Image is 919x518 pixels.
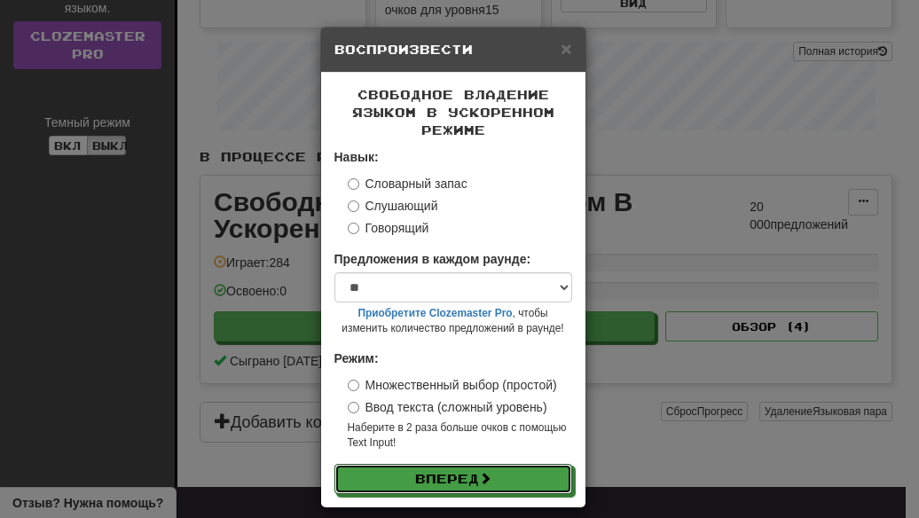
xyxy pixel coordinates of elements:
[334,464,572,494] button: Вперед
[348,200,359,212] input: Слушающий
[334,351,379,365] strong: Режим:
[334,41,572,59] h5: Воспроизвести
[348,402,359,413] input: Ввод текста (сложный уровень)
[334,306,572,336] small: , чтобы изменить количество предложений в раунде!
[561,39,571,58] button: Закрыть
[348,380,359,391] input: Множественный выбор (простой)
[348,376,557,394] label: Множественный выбор (простой)
[348,223,359,234] input: Говорящий
[348,175,467,192] label: Словарный запас
[352,87,554,137] span: Свободное Владение языком В Ускоренном Режиме
[334,150,379,164] strong: Навык:
[348,420,572,451] small: Наберите в 2 раза больше очков с помощью Text Input !
[348,178,359,190] input: Словарный запас
[348,398,547,416] label: Ввод текста (сложный уровень)
[357,307,512,319] a: Приобретите Clozemaster Pro
[334,250,531,268] label: Предложения в каждом раунде:
[348,197,438,215] label: Слушающий
[348,219,429,237] label: Говорящий
[561,38,571,59] span: ×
